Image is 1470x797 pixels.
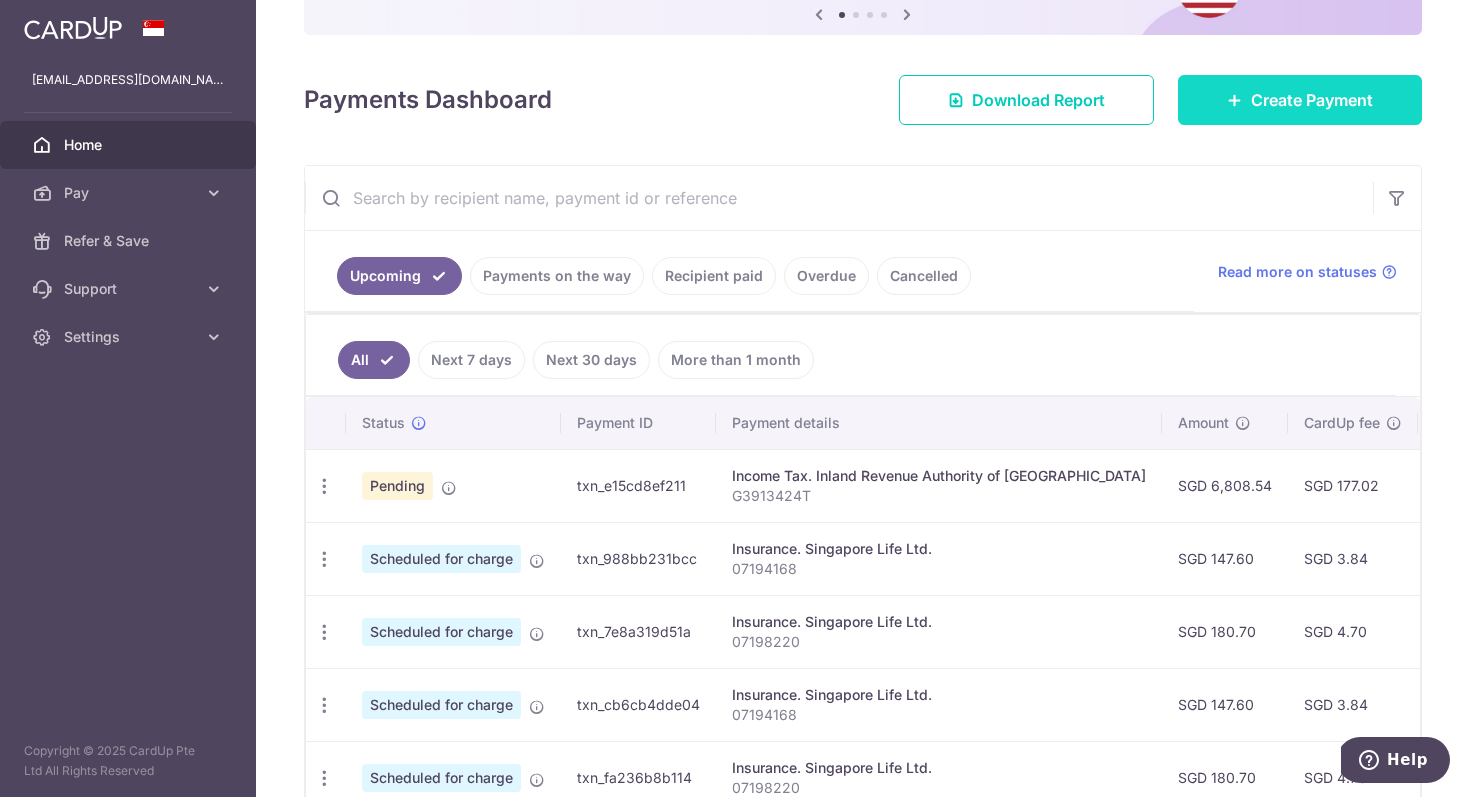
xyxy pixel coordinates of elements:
a: Recipient paid [652,257,776,295]
span: Scheduled for charge [362,545,521,573]
p: 07194168 [732,705,1146,725]
a: Cancelled [877,257,971,295]
p: G3913424T [732,486,1146,506]
td: txn_e15cd8ef211 [561,449,716,522]
a: Overdue [784,257,869,295]
img: CardUp [24,16,122,40]
div: Insurance. Singapore Life Ltd. [732,612,1146,632]
div: Insurance. Singapore Life Ltd. [732,539,1146,559]
a: Download Report [899,75,1154,125]
span: Pending [362,472,433,500]
span: Pay [64,183,196,203]
span: Download Report [972,88,1105,112]
p: 07194168 [732,559,1146,579]
div: Insurance. Singapore Life Ltd. [732,685,1146,705]
span: Read more on statuses [1218,262,1377,282]
td: SGD 3.84 [1288,668,1418,741]
a: Payments on the way [470,257,644,295]
span: Scheduled for charge [362,764,521,792]
td: txn_cb6cb4dde04 [561,668,716,741]
span: Status [362,413,405,433]
th: Payment ID [561,397,716,449]
span: Scheduled for charge [362,691,521,719]
a: More than 1 month [658,341,814,379]
td: SGD 3.84 [1288,522,1418,595]
div: Income Tax. Inland Revenue Authority of [GEOGRAPHIC_DATA] [732,466,1146,486]
span: Create Payment [1251,88,1373,112]
td: SGD 147.60 [1162,668,1288,741]
a: Next 7 days [418,341,525,379]
td: txn_7e8a319d51a [561,595,716,668]
td: SGD 180.70 [1162,595,1288,668]
a: All [338,341,410,379]
a: Create Payment [1178,75,1422,125]
td: txn_988bb231bcc [561,522,716,595]
td: SGD 6,808.54 [1162,449,1288,522]
td: SGD 177.02 [1288,449,1418,522]
p: [EMAIL_ADDRESS][DOMAIN_NAME] [32,70,224,90]
span: CardUp fee [1304,413,1380,433]
span: Home [64,135,196,155]
td: SGD 4.70 [1288,595,1418,668]
span: Scheduled for charge [362,618,521,646]
span: Support [64,279,196,299]
div: Insurance. Singapore Life Ltd. [732,758,1146,778]
a: Read more on statuses [1218,262,1397,282]
p: 07198220 [732,632,1146,652]
th: Payment details [716,397,1162,449]
td: SGD 147.60 [1162,522,1288,595]
a: Next 30 days [533,341,650,379]
h4: Payments Dashboard [304,82,552,118]
input: Search by recipient name, payment id or reference [305,166,1373,230]
a: Upcoming [337,257,462,295]
span: Settings [64,327,196,347]
iframe: Opens a widget where you can find more information [1341,737,1450,787]
span: Refer & Save [64,231,196,251]
span: Amount [1178,413,1229,433]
